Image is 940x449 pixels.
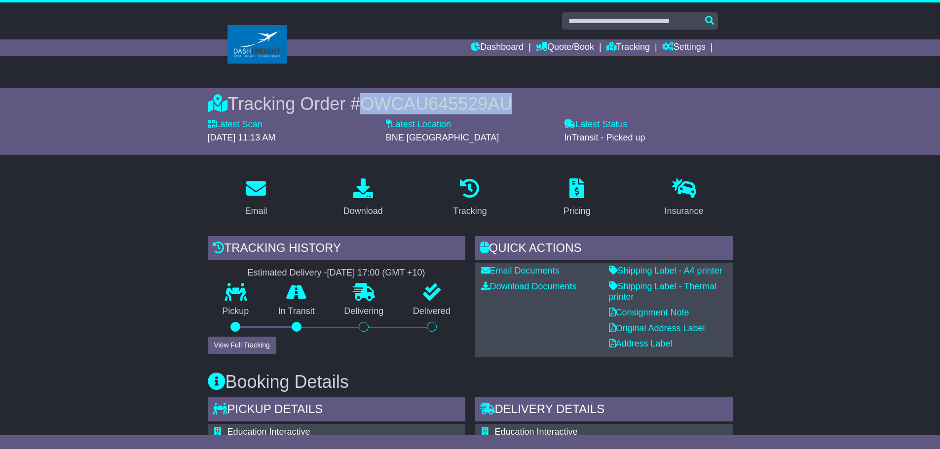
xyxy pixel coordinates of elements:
a: Original Address Label [609,323,705,333]
a: Shipping Label - A4 printer [609,266,722,276]
label: Latest Status [564,119,627,130]
p: Delivering [330,306,399,317]
div: Quick Actions [475,236,733,263]
p: In Transit [263,306,330,317]
a: Shipping Label - Thermal printer [609,281,717,302]
div: Estimated Delivery - [208,268,465,278]
div: Tracking Order # [208,93,733,114]
div: Email [245,205,267,218]
div: Delivery Details [475,397,733,424]
a: Tracking [447,175,493,221]
label: Latest Scan [208,119,263,130]
span: OWCAU645529AU [360,94,512,114]
div: Pricing [564,205,591,218]
p: Pickup [208,306,264,317]
div: Insurance [665,205,704,218]
a: Quote/Book [536,39,594,56]
span: Education Interactive [227,427,310,437]
a: Consignment Note [609,308,689,317]
a: Email Documents [481,266,560,276]
div: Pickup Details [208,397,465,424]
span: Education Interactive [495,427,578,437]
h3: Booking Details [208,372,733,392]
p: Delivered [398,306,465,317]
a: Tracking [606,39,650,56]
span: InTransit - Picked up [564,133,645,142]
span: [DATE] 11:13 AM [208,133,276,142]
a: Insurance [658,175,710,221]
a: Download Documents [481,281,577,291]
span: BNE [GEOGRAPHIC_DATA] [386,133,499,142]
a: Dashboard [471,39,524,56]
a: Address Label [609,339,673,348]
div: Tracking [453,205,487,218]
a: Pricing [557,175,597,221]
a: Settings [662,39,706,56]
a: Email [238,175,273,221]
div: Download [343,205,383,218]
div: [DATE] 17:00 (GMT +10) [327,268,425,278]
button: View Full Tracking [208,337,276,354]
label: Latest Location [386,119,451,130]
div: Tracking history [208,236,465,263]
a: Download [337,175,389,221]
